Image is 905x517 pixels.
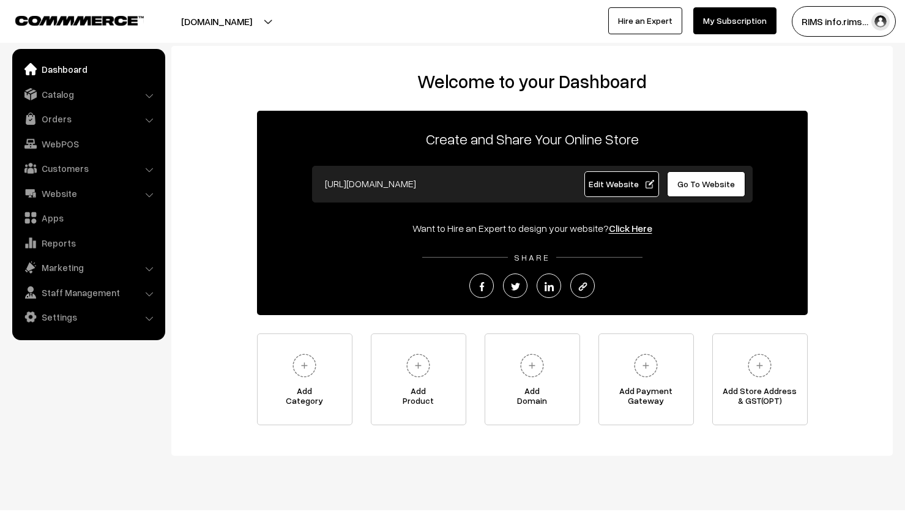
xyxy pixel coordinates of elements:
h2: Welcome to your Dashboard [184,70,881,92]
a: COMMMERCE [15,12,122,27]
img: plus.svg [515,349,549,382]
button: RIMS info.rims… [792,6,896,37]
span: Add Category [258,386,352,411]
a: Click Here [609,222,652,234]
a: Customers [15,157,161,179]
div: Want to Hire an Expert to design your website? [257,221,808,236]
button: [DOMAIN_NAME] [138,6,295,37]
a: Hire an Expert [608,7,682,34]
img: plus.svg [288,349,321,382]
a: Dashboard [15,58,161,80]
span: Add Domain [485,386,579,411]
a: AddDomain [485,333,580,425]
img: plus.svg [629,349,663,382]
a: Catalog [15,83,161,105]
span: Add Product [371,386,466,411]
span: Add Store Address & GST(OPT) [713,386,807,411]
a: Add Store Address& GST(OPT) [712,333,808,425]
a: WebPOS [15,133,161,155]
a: Reports [15,232,161,254]
a: Marketing [15,256,161,278]
img: plus.svg [743,349,777,382]
a: My Subscription [693,7,777,34]
a: Website [15,182,161,204]
img: plus.svg [401,349,435,382]
a: Edit Website [584,171,659,197]
a: AddProduct [371,333,466,425]
img: user [871,12,890,31]
a: AddCategory [257,333,352,425]
a: Add PaymentGateway [598,333,694,425]
a: Staff Management [15,281,161,303]
a: Go To Website [667,171,746,197]
span: SHARE [508,252,556,262]
span: Edit Website [589,179,654,189]
a: Orders [15,108,161,130]
p: Create and Share Your Online Store [257,128,808,150]
a: Settings [15,306,161,328]
a: Apps [15,207,161,229]
img: COMMMERCE [15,16,144,25]
span: Go To Website [677,179,735,189]
span: Add Payment Gateway [599,386,693,411]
